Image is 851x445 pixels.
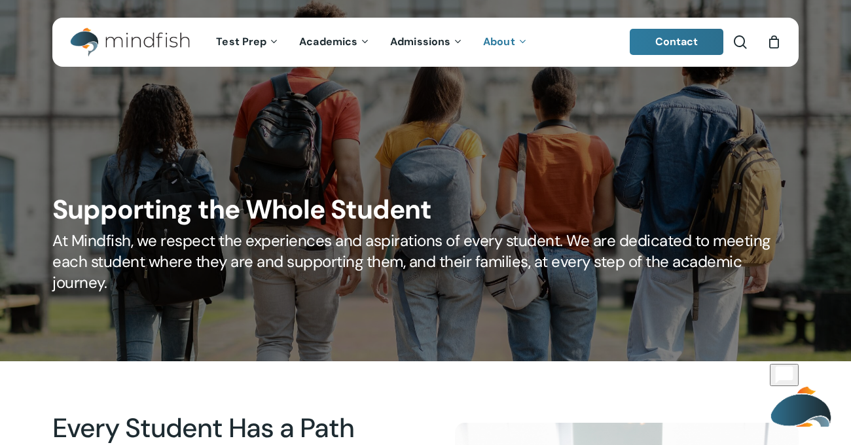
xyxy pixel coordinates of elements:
a: Academics [289,37,380,48]
a: Admissions [380,37,473,48]
a: About [473,37,538,48]
span: Test Prep [216,35,266,48]
a: Cart [767,35,781,49]
span: Academics [299,35,357,48]
header: Main Menu [52,18,799,67]
img: Avatar [5,27,68,90]
h1: Supporting the Whole Student [52,194,799,226]
iframe: Chatbot [765,359,833,427]
a: Test Prep [206,37,289,48]
span: Admissions [390,35,450,48]
a: Contact [630,29,724,55]
span: Contact [655,35,698,48]
nav: Main Menu [206,18,537,67]
span: About [483,35,515,48]
h5: At Mindfish, we respect the experiences and aspirations of every student. We are dedicated to mee... [52,230,799,293]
